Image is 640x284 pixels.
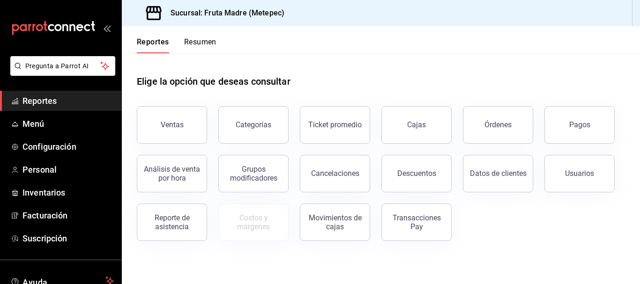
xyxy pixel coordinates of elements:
button: Pagos [544,106,615,144]
button: Órdenes [463,106,533,144]
div: Movimientos de cajas [306,213,364,231]
div: Costos y márgenes [224,213,283,231]
span: Suscripción [22,232,114,245]
button: Reportes [137,37,169,53]
div: Órdenes [484,120,512,129]
button: Cancelaciones [300,155,370,192]
button: Usuarios [544,155,615,192]
h1: Elige la opción que deseas consultar [137,74,290,88]
span: Inventarios [22,186,114,199]
button: Reporte de asistencia [137,204,207,241]
span: Personal [22,163,114,176]
div: Reporte de asistencia [143,213,201,231]
button: open_drawer_menu [103,24,111,32]
button: Cajas [381,106,452,144]
button: Categorías [218,106,289,144]
div: Pagos [569,120,590,129]
div: Descuentos [397,169,436,178]
div: Datos de clientes [470,169,527,178]
span: Reportes [22,95,114,107]
span: Menú [22,117,114,130]
div: Cancelaciones [311,169,359,178]
button: Datos de clientes [463,155,533,192]
span: Configuración [22,140,114,153]
div: Usuarios [565,169,594,178]
div: Ventas [161,120,184,129]
button: Grupos modificadores [218,155,289,192]
div: Transacciones Pay [387,213,446,231]
button: Pregunta a Parrot AI [10,56,115,76]
button: Ticket promedio [300,106,370,144]
button: Contrata inventarios para ver este reporte [218,204,289,241]
a: Pregunta a Parrot AI [7,68,115,78]
button: Análisis de venta por hora [137,155,207,192]
span: Facturación [22,209,114,222]
div: Análisis de venta por hora [143,165,201,182]
button: Transacciones Pay [381,204,452,241]
div: Ticket promedio [308,120,362,129]
h3: Sucursal: Fruta Madre (Metepec) [163,7,284,19]
button: Descuentos [381,155,452,192]
div: Grupos modificadores [224,165,283,182]
div: Categorías [236,120,271,129]
button: Resumen [184,37,216,53]
span: Pregunta a Parrot AI [25,61,101,71]
div: navigation tabs [137,37,216,53]
button: Ventas [137,106,207,144]
button: Movimientos de cajas [300,204,370,241]
div: Cajas [407,120,426,129]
